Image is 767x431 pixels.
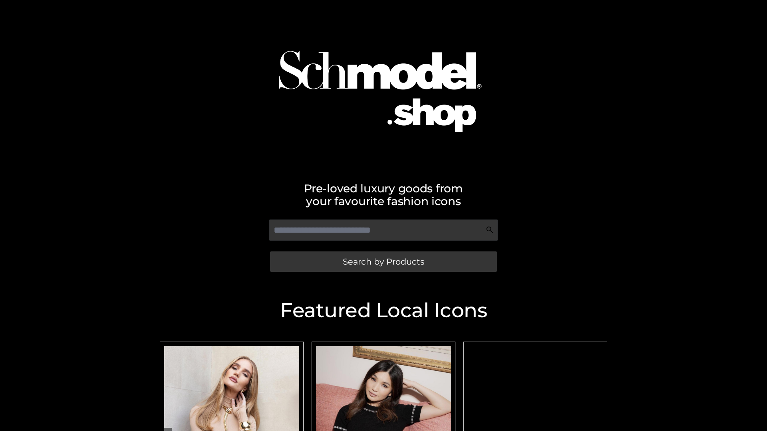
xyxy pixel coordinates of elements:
[486,226,494,234] img: Search Icon
[270,251,497,272] a: Search by Products
[156,182,611,208] h2: Pre-loved luxury goods from your favourite fashion icons
[343,257,424,266] span: Search by Products
[156,301,611,320] h2: Featured Local Icons​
